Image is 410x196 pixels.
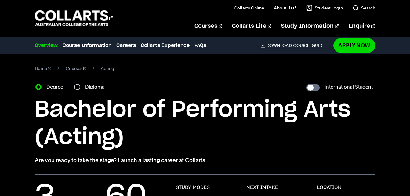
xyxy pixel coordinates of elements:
a: Student Login [306,5,343,11]
p: Are you ready to take the stage? Launch a lasting career at Collarts. [35,156,375,165]
label: Degree [46,83,67,91]
a: DownloadCourse Guide [261,43,330,48]
a: Search [353,5,375,11]
a: Courses [66,64,86,73]
a: Course Information [63,42,111,49]
a: Overview [35,42,58,49]
label: Diploma [85,83,108,91]
a: Collarts Online [234,5,264,11]
a: FAQs [194,42,206,49]
a: Home [35,64,51,73]
a: About Us [274,5,296,11]
a: Study Information [281,16,339,36]
span: Download [267,43,292,48]
h1: Bachelor of Performing Arts (Acting) [35,96,375,151]
a: Careers [116,42,136,49]
a: Courses [194,16,222,36]
h3: STUDY MODES [176,184,210,191]
a: Collarts Life [232,16,271,36]
a: Apply Now [333,38,375,53]
a: Collarts Experience [141,42,190,49]
label: International Student [325,83,373,91]
a: Enquire [349,16,375,36]
div: Go to homepage [35,9,113,27]
span: Acting [101,64,114,73]
h3: NEXT INTAKE [246,184,278,191]
h3: LOCATION [317,184,342,191]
